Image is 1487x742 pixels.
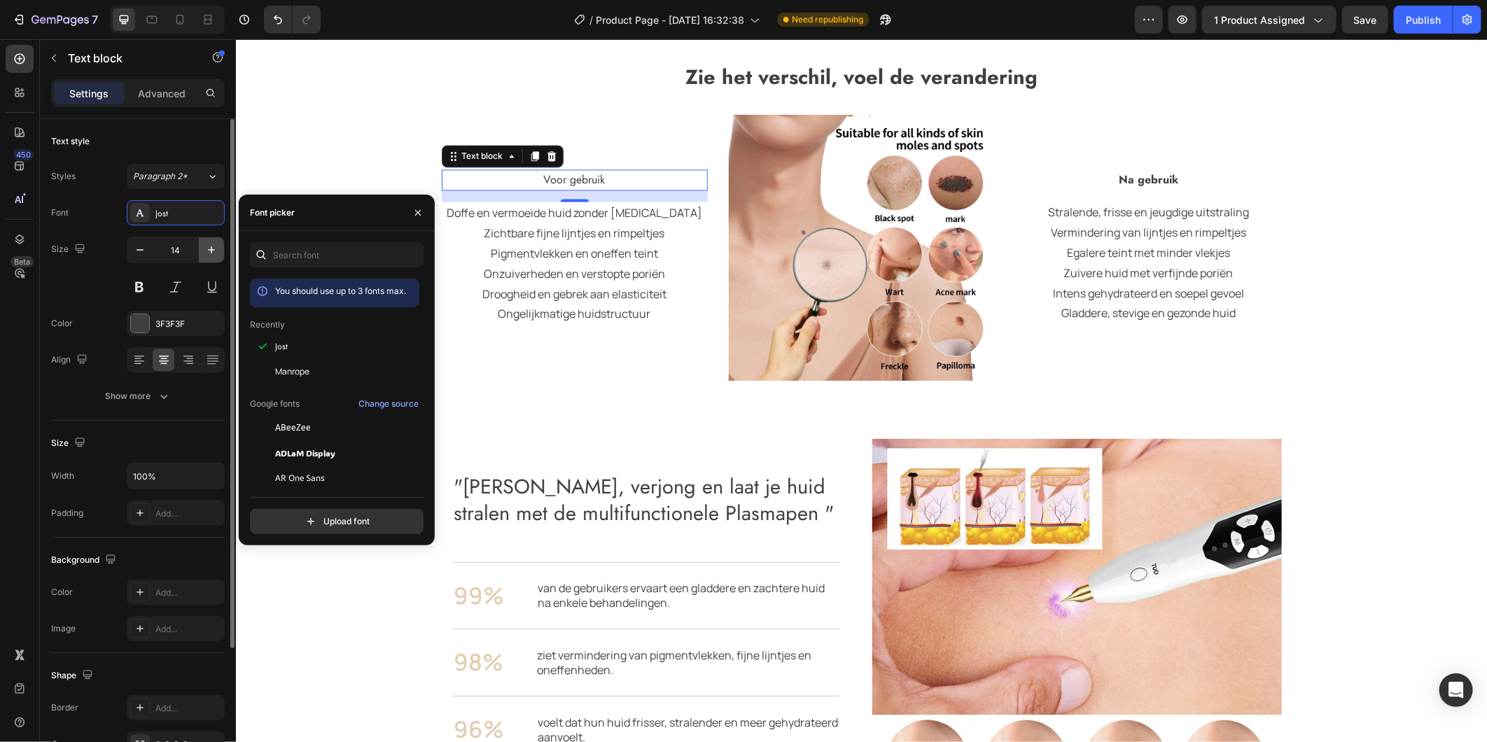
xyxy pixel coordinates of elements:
[106,389,171,403] div: Show more
[51,317,73,330] div: Color
[11,256,34,267] div: Beta
[51,586,73,598] div: Color
[275,286,406,296] span: You should use up to 3 fonts max.
[493,76,759,342] img: gempages_530379185214981236-fad6ef80-cae3-4073-8da6-a33537a0039d.jpg
[51,507,83,519] div: Padding
[302,542,603,571] p: van de gebruikers ervaart een gladdere en zachtere huid na enkele behandelingen.
[781,204,1045,224] p: Egalere teint met minder vlekjes
[155,318,221,330] div: 3F3F3F
[218,435,603,487] p: "[PERSON_NAME], verjong en laat je huid stralen met de multifunctionele Plasmapen "
[223,111,270,123] div: Text block
[155,702,221,715] div: Add...
[68,50,187,66] p: Text block
[358,398,419,410] div: Change source
[51,666,96,685] div: Shape
[207,164,470,184] p: Doffe en vermoeide huid zonder [MEDICAL_DATA]
[1214,13,1305,27] span: 1 product assigned
[51,622,76,635] div: Image
[127,463,224,489] input: Auto
[1354,14,1377,26] span: Save
[155,507,221,520] div: Add...
[781,244,1045,265] p: Intens gehydrateerd en soepel gevoel
[51,240,88,259] div: Size
[92,11,98,28] p: 7
[250,206,295,219] div: Font picker
[275,447,335,459] span: ADLaM Display
[51,206,69,219] div: Font
[155,587,221,599] div: Add...
[781,163,1045,183] p: Stralende, frisse en jeugdige uitstraling
[207,225,470,245] p: Onzuiverheden en verstopte poriën
[155,623,221,636] div: Add...
[264,6,321,34] div: Undo/Redo
[217,433,604,489] h2: Rich Text Editor. Editing area: main
[883,132,942,148] span: Na gebruik
[51,551,119,570] div: Background
[781,224,1045,244] p: Zuivere huid met verfijnde poriën
[69,86,109,101] p: Settings
[275,365,309,378] span: Manrope
[51,384,225,409] button: Show more
[781,264,1045,284] p: Gladdere, stevige en gezonde huid
[1202,6,1336,34] button: 1 product assigned
[207,265,470,285] p: Ongelijkmatige huidstructuur
[302,676,603,706] p: voelt dat hun huid frisser, stralender en meer gehydrateerd aanvoelt.
[1394,6,1453,34] button: Publish
[51,351,90,370] div: Align
[155,207,221,220] div: Jost
[138,86,186,101] p: Advanced
[275,472,325,484] span: AR One Sans
[207,184,470,204] p: Zichtbare fijne lijntjes en rimpeltjes
[302,609,603,638] p: ziet vermindering van pigmentvlekken, fijne lijntjes en oneffenheden.
[250,509,424,534] button: Upload font
[596,13,744,27] span: Product Page - [DATE] 16:32:38
[275,340,288,353] span: Jost
[218,608,268,638] p: 98%
[781,183,1045,204] p: Vermindering van lijntjes en rimpeltjes
[589,13,593,27] span: /
[218,542,269,572] p: 99%
[51,434,88,453] div: Size
[792,13,863,26] span: Need republishing
[1406,13,1441,27] div: Publish
[51,470,74,482] div: Width
[13,149,34,160] div: 450
[6,6,104,34] button: 7
[207,204,470,225] p: Pigmentvlekken en oneffen teint
[250,398,300,410] p: Google fonts
[51,170,76,183] div: Styles
[236,39,1487,742] iframe: Design area
[1439,673,1473,707] div: Open Intercom Messenger
[250,242,424,267] input: Search font
[308,132,370,148] span: Voor gebruik
[51,135,90,148] div: Text style
[218,675,269,706] p: 96%
[133,170,188,183] span: Paragraph 2*
[127,164,225,189] button: Paragraph 2*
[304,514,370,528] div: Upload font
[358,395,419,412] button: Change source
[51,701,78,714] div: Border
[275,421,311,434] span: ABeeZee
[1342,6,1388,34] button: Save
[250,318,285,331] p: Recently
[207,245,470,265] p: Droogheid en gebrek aan elasticiteit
